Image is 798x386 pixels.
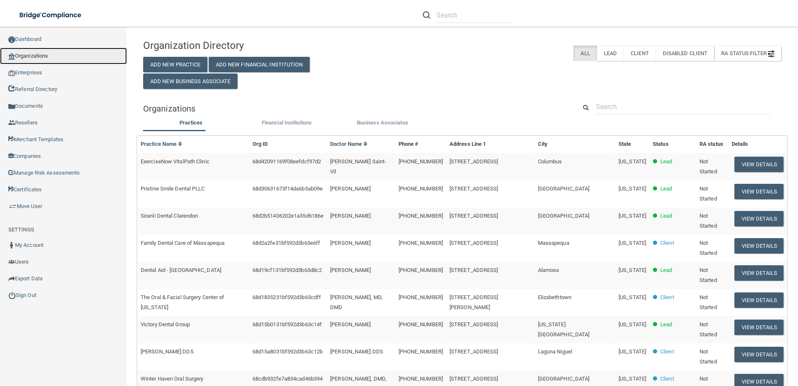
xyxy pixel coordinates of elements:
[437,8,513,23] input: Search
[141,185,205,192] span: Pristine Smile Dental PLLC
[143,104,564,113] h5: Organizations
[656,46,715,61] label: Disabled Client
[619,376,646,382] span: [US_STATE]
[253,267,322,273] span: 68d19cf131bf592d3b63d8c2
[573,46,596,61] label: All
[8,242,15,249] img: ic_user_dark.df1a06c3.png
[253,321,322,328] span: 68d15b0131bf592d3b63c14f
[8,259,15,265] img: icon-users.e205127d.png
[538,376,590,382] span: [GEOGRAPHIC_DATA]
[700,213,717,229] span: Not Started
[143,57,207,72] button: Add New Practice
[735,347,784,362] button: View Details
[399,158,443,165] span: [PHONE_NUMBER]
[253,348,323,355] span: 68d15a8031bf592d3b63c12b
[399,185,443,192] span: [PHONE_NUMBER]
[399,376,443,382] span: [PHONE_NUMBER]
[179,119,203,126] span: Practices
[450,158,498,165] span: [STREET_ADDRESS]
[141,267,221,273] span: Dental Aid - [GEOGRAPHIC_DATA]
[450,267,498,273] span: [STREET_ADDRESS]
[239,118,334,130] li: Financial Institutions
[735,265,784,281] button: View Details
[538,240,569,246] span: Massapequa
[660,184,672,194] p: Lead
[735,292,784,308] button: View Details
[141,158,210,165] span: ExerciseNow VitalPath Clinic
[8,70,15,76] img: enterprise.0d942306.png
[141,321,190,328] span: Victory Dental Group
[535,136,615,153] th: City
[143,74,237,89] button: Add New Business Associate
[450,348,498,355] span: [STREET_ADDRESS]
[357,119,408,126] span: Business Associates
[330,213,371,219] span: [PERSON_NAME]
[700,348,717,365] span: Not Started
[728,136,787,153] th: Details
[253,294,321,300] span: 68d1835231bf592d3b63cdff
[141,348,194,355] span: [PERSON_NAME] DDS
[339,118,426,128] label: Business Associates
[141,240,225,246] span: Family Dental Care of Massapequa
[700,185,717,202] span: Not Started
[660,347,674,357] p: Client
[8,36,15,43] img: ic_dashboard_dark.d01f4a41.png
[735,320,784,335] button: View Details
[538,158,562,165] span: Columbus
[538,294,571,300] span: Elizabethtown
[735,211,784,226] button: View Details
[8,53,15,60] img: organization-icon.f8decf85.png
[619,321,646,328] span: [US_STATE]
[141,141,182,147] a: Practice Name
[735,184,784,199] button: View Details
[8,202,17,211] img: briefcase.64adab9b.png
[700,321,717,338] span: Not Started
[597,46,624,61] label: Lead
[330,348,383,355] span: [PERSON_NAME] DDS
[330,321,371,328] span: [PERSON_NAME]
[399,321,443,328] span: [PHONE_NUMBER]
[253,376,323,382] span: 68cdb932fe7a834cad46b394
[141,294,225,310] span: The Oral & Facial Surgery Center of [US_STATE]
[700,158,717,175] span: Not Started
[619,267,646,273] span: [US_STATE]
[395,136,446,153] th: Phone #
[450,213,498,219] span: [STREET_ADDRESS]
[700,267,717,283] span: Not Started
[243,118,330,128] label: Financial Institutions
[253,240,320,246] span: 68d2a2fe31bf592d3b63e6ff
[147,118,235,128] label: Practices
[262,119,312,126] span: Financial Institutions
[450,321,498,328] span: [STREET_ADDRESS]
[538,213,590,219] span: [GEOGRAPHIC_DATA]
[619,294,646,300] span: [US_STATE]
[253,158,321,165] span: 68d42091169f08eefdcf97d2
[649,136,696,153] th: Status
[619,240,646,246] span: [US_STATE]
[330,267,371,273] span: [PERSON_NAME]
[735,238,784,254] button: View Details
[660,292,674,302] p: Client
[143,118,239,130] li: Practices
[8,103,15,110] img: icon-documents.8dae5593.png
[446,136,535,153] th: Address Line 1
[423,11,430,19] img: ic-search.3b580494.png
[538,267,559,273] span: Alamosa
[399,213,443,219] span: [PHONE_NUMBER]
[399,294,443,300] span: [PHONE_NUMBER]
[619,348,646,355] span: [US_STATE]
[450,294,498,310] span: [STREET_ADDRESS][PERSON_NAME]
[450,185,498,192] span: [STREET_ADDRESS]
[13,7,89,24] img: bridge_compliance_login_screen.278c3ca4.svg
[660,320,672,330] p: Lead
[209,57,310,72] button: Add New Financial Institution
[538,348,572,355] span: Laguna Niguel
[330,141,368,147] a: Doctor Name
[660,374,674,384] p: Client
[619,158,646,165] span: [US_STATE]
[335,118,430,130] li: Business Associate
[8,275,15,282] img: icon-export.b9366987.png
[696,136,728,153] th: RA status
[141,213,198,219] span: Siranli Dental Clarendon
[768,51,775,57] img: icon-filter@2x.21656d0b.png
